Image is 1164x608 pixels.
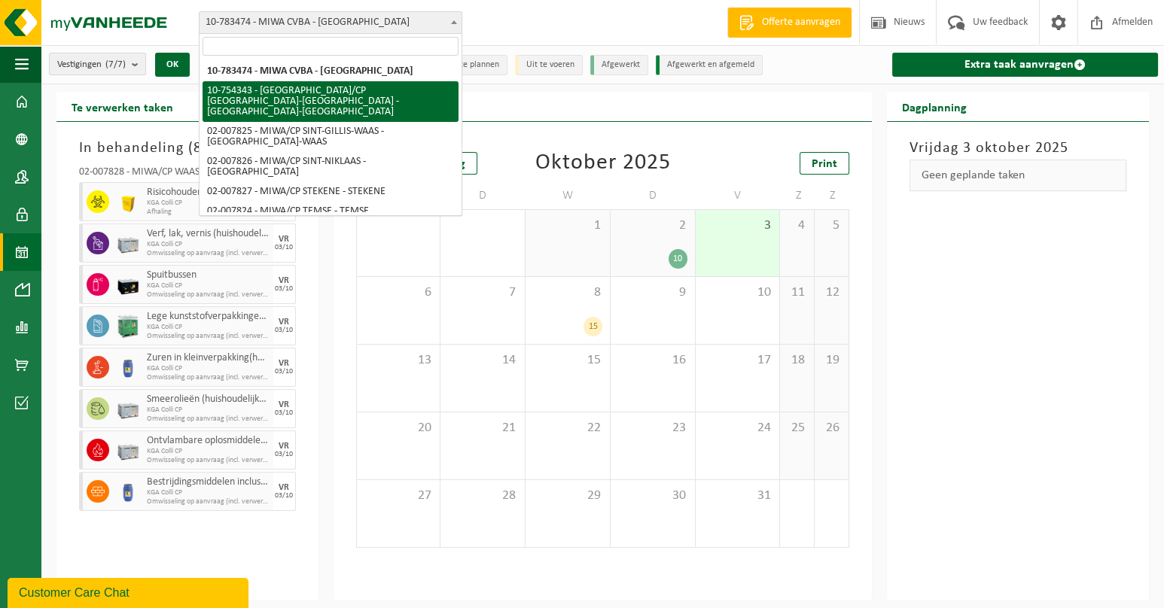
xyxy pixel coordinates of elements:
[147,488,270,497] span: KGA Colli CP
[147,323,270,332] span: KGA Colli CP
[822,284,841,301] span: 12
[822,420,841,436] span: 26
[199,11,462,34] span: 10-783474 - MIWA CVBA - SINT-NIKLAAS
[203,152,459,182] li: 02-007826 - MIWA/CP SINT-NIKLAAS - [GEOGRAPHIC_DATA]
[448,352,517,369] span: 14
[147,364,270,373] span: KGA Colli CP
[364,352,433,369] span: 13
[147,415,270,424] span: Omwisseling op aanvraag (incl. verwerking)
[49,53,146,75] button: Vestigingen(7/7)
[56,92,188,121] h2: Te verwerken taken
[279,483,289,492] div: VR
[147,311,270,323] span: Lege kunststofverpakkingen niet recycleerbaar
[155,53,190,77] button: OK
[364,284,433,301] span: 6
[279,359,289,368] div: VR
[147,476,270,488] span: Bestrijdingsmiddelen inclusief schimmelwerende beschermingsmiddelen (huishoudelijk)
[8,575,251,608] iframe: chat widget
[275,327,293,334] div: 03/10
[147,352,270,364] span: Zuren in kleinverpakking(huishoudelijk)
[822,352,841,369] span: 19
[147,290,270,299] span: Omwisseling op aanvraag (incl. verwerking)
[533,217,602,234] span: 1
[822,217,841,234] span: 5
[703,420,772,436] span: 24
[147,435,270,447] span: Ontvlambare oplosmiddelen (huishoudelijk)
[526,182,611,209] td: W
[117,480,139,503] img: PB-OT-0120-HPE-00-02
[279,318,289,327] div: VR
[147,199,270,208] span: KGA Colli CP
[275,244,293,251] div: 03/10
[590,55,648,75] li: Afgewerkt
[703,352,772,369] span: 17
[279,400,289,409] div: VR
[147,249,270,258] span: Omwisseling op aanvraag (incl. verwerking)
[147,240,270,249] span: KGA Colli CP
[448,488,517,504] span: 28
[533,420,602,436] span: 22
[275,285,293,293] div: 03/10
[117,356,139,378] img: PB-OT-0120-HPE-00-02
[703,488,772,504] span: 31
[57,53,126,76] span: Vestigingen
[275,492,293,500] div: 03/10
[203,182,459,202] li: 02-007827 - MIWA/CP STEKENE - STEKENE
[815,182,849,209] td: Z
[618,420,687,436] span: 23
[117,232,139,254] img: PB-LB-0680-HPE-GY-11
[696,182,781,209] td: V
[203,122,459,152] li: 02-007825 - MIWA/CP SINT-GILLIS-WAAS - [GEOGRAPHIC_DATA]-WAAS
[147,187,270,199] span: Risicohoudend medisch afval
[364,488,433,504] span: 27
[203,81,459,122] li: 10-754343 - [GEOGRAPHIC_DATA]/CP [GEOGRAPHIC_DATA]-[GEOGRAPHIC_DATA] - [GEOGRAPHIC_DATA]-[GEOGRAP...
[440,55,507,75] li: In te plannen
[364,420,433,436] span: 20
[203,62,459,81] li: 10-783474 - MIWA CVBA - [GEOGRAPHIC_DATA]
[448,284,517,301] span: 7
[147,406,270,415] span: KGA Colli CP
[727,8,852,38] a: Offerte aanvragen
[147,373,270,382] span: Omwisseling op aanvraag (incl. verwerking)
[200,12,462,33] span: 10-783474 - MIWA CVBA - SINT-NIKLAAS
[117,273,139,296] img: PB-LB-0680-HPE-BK-11
[147,497,270,506] span: Omwisseling op aanvraag (incl. verwerking)
[892,53,1158,77] a: Extra taak aanvragen
[117,397,139,420] img: PB-LB-0680-HPE-GY-11
[105,59,126,69] count: (7/7)
[533,284,602,301] span: 8
[147,456,270,465] span: Omwisseling op aanvraag (incl. verwerking)
[147,269,270,281] span: Spuitbussen
[275,409,293,417] div: 03/10
[703,284,772,301] span: 10
[618,217,687,234] span: 2
[117,439,139,461] img: PB-LB-0680-HPE-GY-11
[79,167,296,182] div: 02-007828 - MIWA/CP WAASMUNSTER - [GEOGRAPHIC_DATA]
[448,420,517,436] span: 21
[147,208,270,217] span: Afhaling
[147,281,270,290] span: KGA Colli CP
[618,284,687,301] span: 9
[910,160,1126,191] div: Geen geplande taken
[887,92,982,121] h2: Dagplanning
[584,317,602,336] div: 15
[788,284,806,301] span: 11
[275,451,293,458] div: 03/10
[279,235,289,244] div: VR
[193,141,202,156] span: 8
[275,368,293,375] div: 03/10
[533,352,602,369] span: 15
[788,420,806,436] span: 25
[79,137,296,160] h3: In behandeling ( )
[800,152,849,175] a: Print
[515,55,583,75] li: Uit te voeren
[611,182,696,209] td: D
[618,488,687,504] span: 30
[618,352,687,369] span: 16
[117,190,139,213] img: LP-SB-00050-HPE-22
[533,488,602,504] span: 29
[703,217,772,234] span: 3
[758,15,844,30] span: Offerte aanvragen
[788,217,806,234] span: 4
